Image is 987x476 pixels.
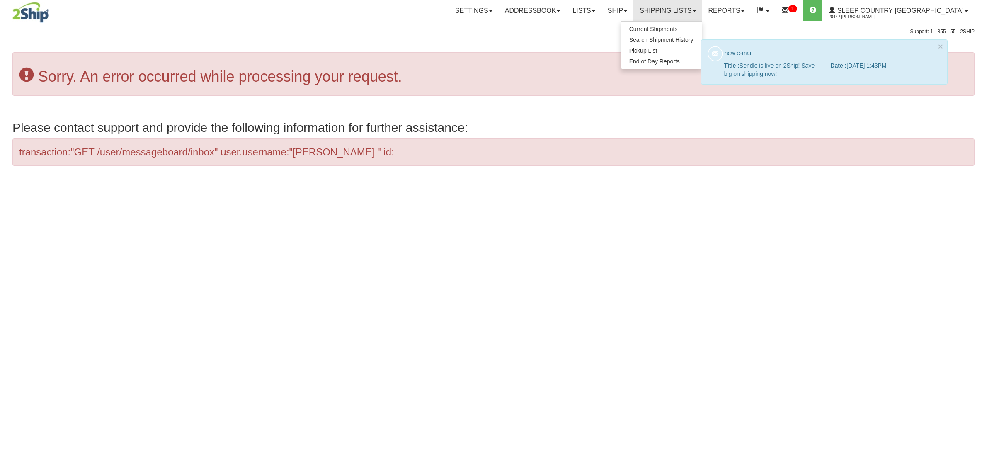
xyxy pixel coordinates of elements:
[12,2,49,23] img: logo2044.jpg
[601,0,633,21] a: Ship
[776,0,803,21] a: 1
[566,0,601,21] a: Lists
[629,26,678,32] span: Current Shipments
[621,34,702,45] a: Search Shipment History
[629,36,694,43] span: Search Shipment History
[12,28,975,35] div: Support: 1 - 855 - 55 - 2SHIP
[621,56,702,67] a: End of Day Reports
[835,7,964,14] span: Sleep Country [GEOGRAPHIC_DATA]
[499,0,567,21] a: Addressbook
[621,45,702,56] a: Pickup List
[12,138,975,166] div: transaction:"GET /user/messageboard/inbox" user.username:"[PERSON_NAME] " id:
[12,121,975,134] h2: Please contact support and provide the following information for further assistance:
[621,24,702,34] a: Current Shipments
[629,47,657,54] span: Pickup List
[702,0,751,21] a: Reports
[633,0,702,21] a: Shipping lists
[629,58,680,65] span: End of Day Reports
[968,196,986,280] iframe: chat widget
[829,13,891,21] span: 2044 / [PERSON_NAME]
[449,0,499,21] a: Settings
[938,42,943,51] button: ×
[788,5,797,12] sup: 1
[822,0,974,21] a: Sleep Country [GEOGRAPHIC_DATA] 2044 / [PERSON_NAME]
[19,67,968,85] h1: Sorry. An error occurred while processing your request.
